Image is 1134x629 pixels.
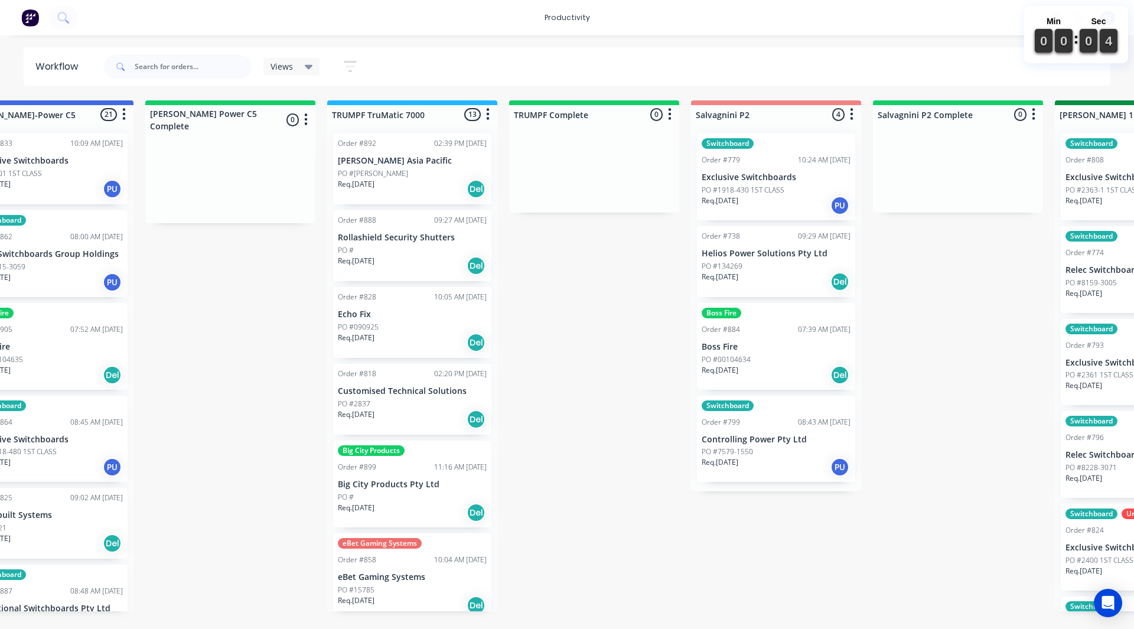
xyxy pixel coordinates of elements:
[338,179,374,190] p: Req. [DATE]
[434,555,487,565] div: 10:04 AM [DATE]
[338,538,422,549] div: eBet Gaming Systems
[702,308,741,318] div: Boss Fire
[333,364,491,435] div: Order #81802:20 PM [DATE]Customised Technical SolutionsPO #2837Req.[DATE]Del
[70,138,123,149] div: 10:09 AM [DATE]
[338,585,374,595] p: PO #15785
[434,292,487,302] div: 10:05 AM [DATE]
[1065,601,1117,612] div: Switchboard
[333,533,491,620] div: eBet Gaming SystemsOrder #85810:04 AM [DATE]eBet Gaming SystemsPO #15785Req.[DATE]Del
[1065,324,1117,334] div: Switchboard
[338,480,487,490] p: Big City Products Pty Ltd
[70,417,123,428] div: 08:45 AM [DATE]
[35,60,84,74] div: Workflow
[434,138,487,149] div: 02:39 PM [DATE]
[697,303,855,390] div: Boss FireOrder #88407:39 AM [DATE]Boss FirePO #00104634Req.[DATE]Del
[338,399,370,409] p: PO #2837
[70,493,123,503] div: 09:02 AM [DATE]
[338,168,408,179] p: PO #[PERSON_NAME]
[103,458,122,477] div: PU
[1065,247,1104,258] div: Order #774
[333,287,491,358] div: Order #82810:05 AM [DATE]Echo FixPO #090925Req.[DATE]Del
[697,226,855,297] div: Order #73809:29 AM [DATE]Helios Power Solutions Pty LtdPO #134269Req.[DATE]Del
[1065,509,1117,519] div: Switchboard
[697,396,855,483] div: SwitchboardOrder #79908:43 AM [DATE]Controlling Power Pty LtdPO #7579-1550Req.[DATE]PU
[338,555,376,565] div: Order #858
[338,322,379,333] p: PO #090925
[702,354,751,365] p: PO #00104634
[338,215,376,226] div: Order #888
[467,410,485,429] div: Del
[702,447,753,457] p: PO #7579-1550
[70,232,123,242] div: 08:00 AM [DATE]
[103,180,122,198] div: PU
[338,245,354,256] p: PO #
[1065,416,1117,426] div: Switchboard
[702,261,742,272] p: PO #134269
[830,366,849,384] div: Del
[467,256,485,275] div: Del
[338,492,354,503] p: PO #
[539,9,596,27] div: productivity
[702,155,740,165] div: Order #779
[1065,555,1133,566] p: PO #2400 1ST CLASS
[338,386,487,396] p: Customised Technical Solutions
[1065,231,1117,242] div: Switchboard
[702,342,850,352] p: Boss Fire
[338,292,376,302] div: Order #828
[338,503,374,513] p: Req. [DATE]
[1065,370,1133,380] p: PO #2361 1ST CLASS
[1065,473,1102,484] p: Req. [DATE]
[338,369,376,379] div: Order #818
[798,155,850,165] div: 10:24 AM [DATE]
[702,138,754,149] div: Switchboard
[467,596,485,615] div: Del
[467,180,485,198] div: Del
[702,195,738,206] p: Req. [DATE]
[702,324,740,335] div: Order #884
[830,196,849,215] div: PU
[1065,462,1117,473] p: PO #8228-3071
[338,138,376,149] div: Order #892
[798,324,850,335] div: 07:39 AM [DATE]
[271,60,293,73] span: Views
[338,445,405,456] div: Big City Products
[1065,288,1102,299] p: Req. [DATE]
[1065,138,1117,149] div: Switchboard
[338,462,376,472] div: Order #899
[333,441,491,527] div: Big City ProductsOrder #89911:16 AM [DATE]Big City Products Pty LtdPO #Req.[DATE]Del
[1065,155,1104,165] div: Order #808
[702,185,784,195] p: PO #1918-430 1ST CLASS
[702,272,738,282] p: Req. [DATE]
[1065,380,1102,391] p: Req. [DATE]
[1065,278,1117,288] p: PO #8159-3005
[702,435,850,445] p: Controlling Power Pty Ltd
[21,9,39,27] img: Factory
[135,55,252,79] input: Search for orders...
[434,369,487,379] div: 02:20 PM [DATE]
[830,458,849,477] div: PU
[467,333,485,352] div: Del
[830,272,849,291] div: Del
[798,231,850,242] div: 09:29 AM [DATE]
[702,249,850,259] p: Helios Power Solutions Pty Ltd
[338,333,374,343] p: Req. [DATE]
[70,324,123,335] div: 07:52 AM [DATE]
[333,133,491,204] div: Order #89202:39 PM [DATE][PERSON_NAME] Asia PacificPO #[PERSON_NAME]Req.[DATE]Del
[103,273,122,292] div: PU
[103,534,122,553] div: Del
[338,572,487,582] p: eBet Gaming Systems
[434,215,487,226] div: 09:27 AM [DATE]
[702,172,850,182] p: Exclusive Switchboards
[467,503,485,522] div: Del
[338,309,487,320] p: Echo Fix
[1094,589,1122,617] div: Open Intercom Messenger
[1065,195,1102,206] p: Req. [DATE]
[1065,340,1104,351] div: Order #793
[702,365,738,376] p: Req. [DATE]
[103,366,122,384] div: Del
[333,210,491,281] div: Order #88809:27 AM [DATE]Rollashield Security ShuttersPO #Req.[DATE]Del
[70,586,123,597] div: 08:48 AM [DATE]
[1065,566,1102,576] p: Req. [DATE]
[702,231,740,242] div: Order #738
[434,462,487,472] div: 11:16 AM [DATE]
